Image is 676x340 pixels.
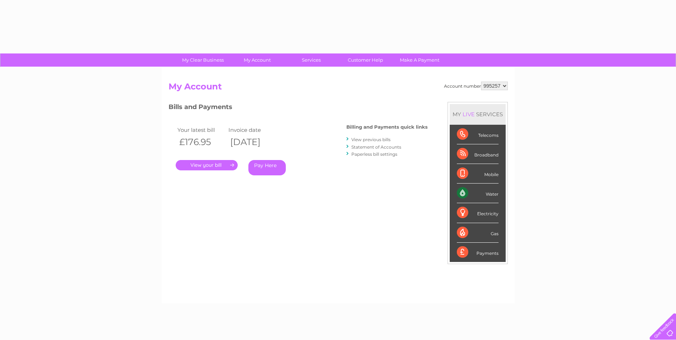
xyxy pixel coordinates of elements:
[457,184,499,203] div: Water
[457,164,499,184] div: Mobile
[390,53,449,67] a: Make A Payment
[450,104,506,124] div: MY SERVICES
[227,135,278,149] th: [DATE]
[176,160,238,170] a: .
[228,53,287,67] a: My Account
[169,102,428,114] h3: Bills and Payments
[457,223,499,243] div: Gas
[351,151,397,157] a: Paperless bill settings
[457,125,499,144] div: Telecoms
[457,243,499,262] div: Payments
[176,135,227,149] th: £176.95
[461,111,476,118] div: LIVE
[351,144,401,150] a: Statement of Accounts
[457,144,499,164] div: Broadband
[282,53,341,67] a: Services
[174,53,232,67] a: My Clear Business
[169,82,508,95] h2: My Account
[176,125,227,135] td: Your latest bill
[336,53,395,67] a: Customer Help
[351,137,391,142] a: View previous bills
[457,203,499,223] div: Electricity
[248,160,286,175] a: Pay Here
[346,124,428,130] h4: Billing and Payments quick links
[227,125,278,135] td: Invoice date
[444,82,508,90] div: Account number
